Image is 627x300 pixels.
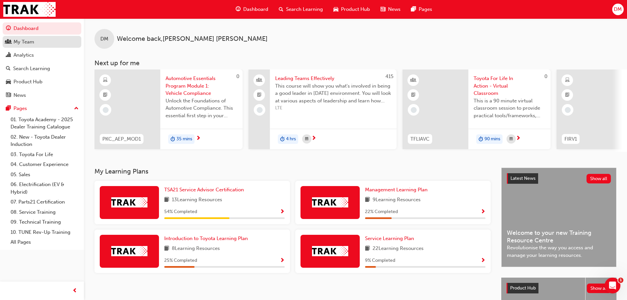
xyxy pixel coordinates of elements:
a: 0TFLIAVCToyota For Life In Action - Virtual ClassroomThis is a 90 minute virtual classroom sessio... [403,69,551,149]
div: My Team [13,38,34,46]
span: TFLIAVC [410,135,430,143]
span: Show Progress [280,209,285,215]
span: This is a 90 minute virtual classroom session to provide practical tools/frameworks, behaviours a... [474,97,545,120]
span: 415 [385,73,393,79]
span: Unlock the Foundations of Automotive Compliance. This essential first step in your Automotive Ess... [166,97,237,120]
span: 4 hrs [286,135,296,143]
img: Trak [312,197,348,207]
span: News [388,6,401,13]
a: search-iconSearch Learning [274,3,328,16]
span: guage-icon [236,5,241,14]
span: FIRV1 [564,135,577,143]
span: chart-icon [6,52,11,58]
span: Search Learning [286,6,323,13]
button: DM [612,4,624,15]
a: 05. Sales [8,170,81,180]
span: search-icon [6,66,11,72]
span: news-icon [380,5,385,14]
div: Product Hub [13,78,42,86]
a: 07. Parts21 Certification [8,197,81,207]
span: Service Learning Plan [365,235,414,241]
img: Trak [111,246,147,256]
span: 13 Learning Resources [172,196,222,204]
span: book-icon [164,245,169,253]
a: Product HubShow all [507,283,611,293]
span: learningResourceType_ELEARNING-icon [103,76,108,85]
button: DashboardMy TeamAnalyticsSearch LearningProduct HubNews [3,21,81,102]
span: Show Progress [481,258,485,264]
span: 22 Learning Resources [373,245,424,253]
span: Product Hub [510,285,536,291]
span: book-icon [365,245,370,253]
span: learningRecordVerb_NONE-icon [257,107,263,113]
span: LTE [275,104,391,112]
a: Analytics [3,49,81,61]
span: people-icon [6,39,11,45]
span: Show Progress [280,258,285,264]
button: Show Progress [481,208,485,216]
a: 415Leading Teams EffectivelyThis course will show you what's involved in being a good leader in [... [248,69,397,149]
a: Search Learning [3,63,81,75]
a: Introduction to Toyota Learning Plan [164,235,250,242]
span: next-icon [196,136,201,142]
a: 10. TUNE Rev-Up Training [8,227,81,237]
span: next-icon [516,136,521,142]
a: guage-iconDashboard [230,3,274,16]
span: 9 % Completed [365,257,395,264]
div: Search Learning [13,65,50,72]
span: booktick-icon [257,91,262,99]
span: 25 % Completed [164,257,197,264]
span: search-icon [279,5,283,14]
span: Show Progress [481,209,485,215]
div: News [13,92,26,99]
button: Show Progress [280,257,285,265]
a: 01. Toyota Academy - 2025 Dealer Training Catalogue [8,115,81,132]
span: 1 [618,278,623,283]
span: DM [614,6,622,13]
span: learningResourceType_INSTRUCTOR_LED-icon [411,76,416,85]
h3: Next up for me [84,59,627,67]
span: 9 Learning Resources [373,196,421,204]
button: Show Progress [481,257,485,265]
span: Dashboard [243,6,268,13]
span: up-icon [74,104,79,113]
span: Management Learning Plan [365,187,428,193]
button: Pages [3,102,81,115]
button: Show all [587,284,612,293]
img: Trak [111,197,147,207]
span: guage-icon [6,26,11,32]
a: Latest NewsShow all [507,173,611,184]
div: Analytics [13,51,34,59]
img: Trak [3,2,56,17]
span: booktick-icon [565,91,570,99]
span: Welcome back , [PERSON_NAME] [PERSON_NAME] [117,35,268,43]
span: booktick-icon [103,91,108,99]
span: duration-icon [479,135,483,144]
span: PKC_AEP_MOD1 [102,135,141,143]
a: 0PKC_AEP_MOD1Automotive Essentials Program Module 1: Vehicle ComplianceUnlock the Foundations of ... [94,69,243,149]
a: Latest NewsShow allWelcome to your new Training Resource CentreRevolutionise the way you access a... [501,168,616,267]
span: car-icon [6,79,11,85]
span: 22 % Completed [365,208,398,216]
span: pages-icon [411,5,416,14]
span: 0 [544,73,547,79]
a: News [3,89,81,101]
span: car-icon [333,5,338,14]
span: people-icon [257,76,262,85]
span: learningRecordVerb_NONE-icon [411,107,417,113]
button: Show Progress [280,208,285,216]
span: Leading Teams Effectively [275,75,391,82]
span: Pages [419,6,432,13]
img: Trak [312,246,348,256]
span: 0 [236,73,239,79]
span: Welcome to your new Training Resource Centre [507,229,611,244]
span: Toyota For Life In Action - Virtual Classroom [474,75,545,97]
span: Latest News [510,176,536,181]
span: 35 mins [176,135,192,143]
span: duration-icon [280,135,285,144]
a: TSA21 Service Advisor Certification [164,186,247,194]
span: 90 mins [484,135,500,143]
a: 02. New - Toyota Dealer Induction [8,132,81,150]
span: duration-icon [170,135,175,144]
